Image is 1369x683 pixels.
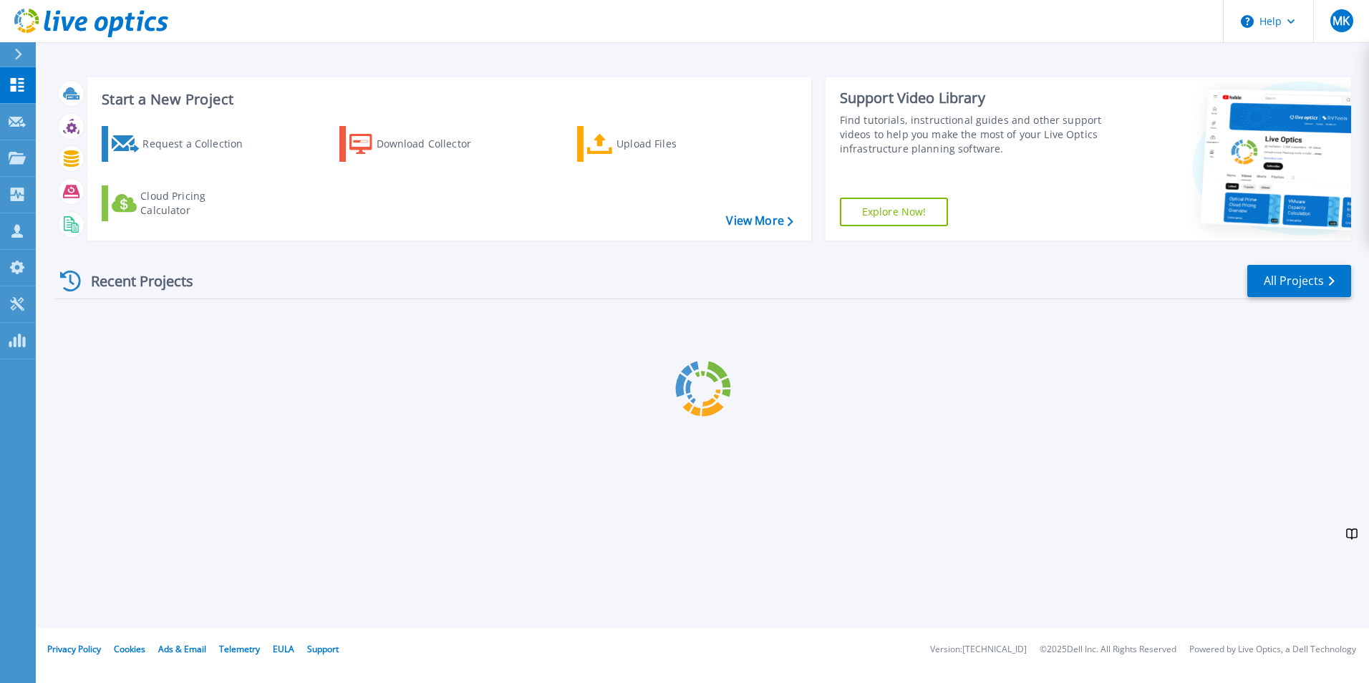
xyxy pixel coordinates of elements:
a: Cloud Pricing Calculator [102,185,261,221]
a: Support [307,643,339,655]
a: Upload Files [577,126,737,162]
a: Download Collector [339,126,499,162]
div: Recent Projects [55,263,213,299]
a: Privacy Policy [47,643,101,655]
li: Version: [TECHNICAL_ID] [930,645,1027,654]
a: View More [726,214,793,228]
li: Powered by Live Optics, a Dell Technology [1189,645,1356,654]
h3: Start a New Project [102,92,793,107]
div: Find tutorials, instructional guides and other support videos to help you make the most of your L... [840,113,1108,156]
span: MK [1332,15,1350,26]
div: Cloud Pricing Calculator [140,189,255,218]
a: Explore Now! [840,198,949,226]
a: All Projects [1247,265,1351,297]
div: Support Video Library [840,89,1108,107]
a: Telemetry [219,643,260,655]
a: Ads & Email [158,643,206,655]
div: Upload Files [616,130,731,158]
a: Request a Collection [102,126,261,162]
a: Cookies [114,643,145,655]
li: © 2025 Dell Inc. All Rights Reserved [1040,645,1176,654]
div: Download Collector [377,130,491,158]
div: Request a Collection [142,130,257,158]
a: EULA [273,643,294,655]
